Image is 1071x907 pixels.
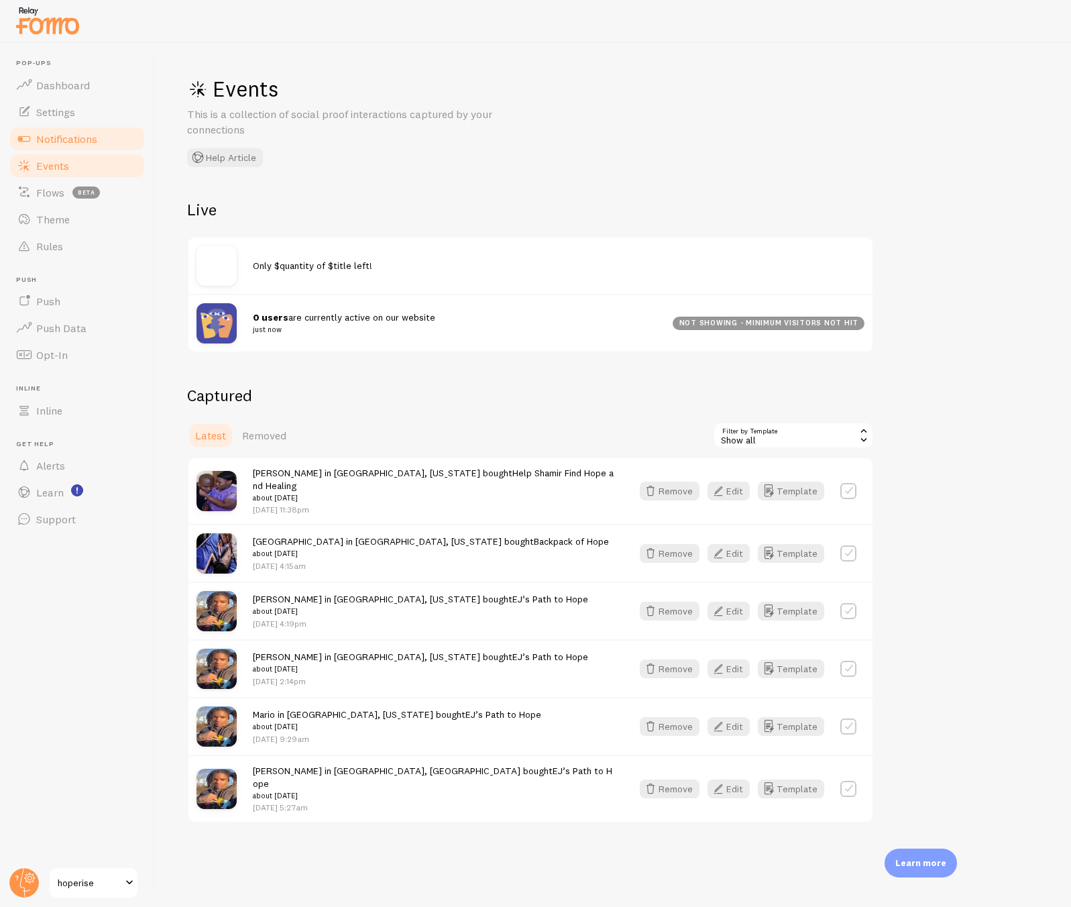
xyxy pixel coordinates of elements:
[8,479,146,506] a: Learn
[8,341,146,368] a: Opt-In
[708,780,758,798] a: Edit
[242,429,286,442] span: Removed
[253,593,588,618] span: [PERSON_NAME] in [GEOGRAPHIC_DATA], [US_STATE] bought
[253,721,541,733] small: about [DATE]
[196,649,237,689] img: 91882027_1750045979231939_r.webp
[253,618,588,629] p: [DATE] 4:19pm
[187,385,874,406] h2: Captured
[196,769,237,809] img: 91882027_1750045979231939_r.webp
[253,311,657,336] span: are currently active on our website
[8,206,146,233] a: Theme
[640,780,699,798] button: Remove
[196,303,237,343] img: pageviews.png
[187,199,874,220] h2: Live
[708,602,758,621] a: Edit
[36,239,63,253] span: Rules
[708,602,750,621] button: Edit
[196,706,237,747] img: 91882027_1750045979231939_r.webp
[708,482,758,500] a: Edit
[758,482,824,500] button: Template
[36,348,68,362] span: Opt-In
[8,452,146,479] a: Alerts
[640,482,699,500] button: Remove
[253,651,588,676] span: [PERSON_NAME] in [GEOGRAPHIC_DATA], [US_STATE] bought
[8,506,146,533] a: Support
[36,213,70,226] span: Theme
[16,440,146,449] span: Get Help
[758,717,824,736] a: Template
[253,676,588,687] p: [DATE] 2:14pm
[885,849,957,877] div: Learn more
[8,179,146,206] a: Flows beta
[708,717,750,736] button: Edit
[253,492,616,504] small: about [DATE]
[196,246,237,286] img: no_image.svg
[713,422,874,449] div: Show all
[8,99,146,125] a: Settings
[758,602,824,621] button: Template
[187,422,234,449] a: Latest
[196,471,237,511] img: Capture_1054f432-704e-4ea7-a32d-f595ead798e0_small.png
[36,159,69,172] span: Events
[253,733,541,745] p: [DATE] 9:29am
[36,132,97,146] span: Notifications
[36,486,64,499] span: Learn
[253,260,372,272] span: Only $quantity of $title left!
[16,384,146,393] span: Inline
[8,315,146,341] a: Push Data
[16,59,146,68] span: Pop-ups
[758,780,824,798] button: Template
[253,765,616,802] span: [PERSON_NAME] in [GEOGRAPHIC_DATA], [GEOGRAPHIC_DATA] bought
[234,422,294,449] a: Removed
[253,323,657,335] small: just now
[196,591,237,631] img: 91882027_1750045979231939_r.webp
[8,125,146,152] a: Notifications
[36,459,65,472] span: Alerts
[253,560,609,572] p: [DATE] 4:15am
[36,186,64,199] span: Flows
[465,708,541,721] a: EJ’s Path to Hope
[640,544,699,563] button: Remove
[253,765,612,790] a: EJ’s Path to Hope
[36,513,76,526] span: Support
[187,148,263,167] button: Help Article
[8,152,146,179] a: Events
[534,535,609,547] a: Backpack of Hope
[758,544,824,563] button: Template
[8,72,146,99] a: Dashboard
[71,484,83,496] svg: <p>Watch New Feature Tutorials!</p>
[253,467,614,492] a: Help Shamir Find Hope and Healing
[58,875,121,891] span: hoperise
[708,659,750,678] button: Edit
[708,544,750,563] button: Edit
[758,659,824,678] button: Template
[708,717,758,736] a: Edit
[640,717,699,736] button: Remove
[14,3,81,38] img: fomo-relay-logo-orange.svg
[253,547,609,559] small: about [DATE]
[36,321,87,335] span: Push Data
[195,429,226,442] span: Latest
[512,651,588,663] a: EJ’s Path to Hope
[253,605,588,617] small: about [DATE]
[187,107,509,138] p: This is a collection of social proof interactions captured by your connections
[708,780,750,798] button: Edit
[36,404,62,417] span: Inline
[36,105,75,119] span: Settings
[196,533,237,574] img: image-1711545176.webp
[708,659,758,678] a: Edit
[253,467,616,504] span: [PERSON_NAME] in [GEOGRAPHIC_DATA], [US_STATE] bought
[8,233,146,260] a: Rules
[708,544,758,563] a: Edit
[708,482,750,500] button: Edit
[673,317,864,330] div: not showing - minimum visitors not hit
[640,602,699,621] button: Remove
[640,659,699,678] button: Remove
[253,802,616,813] p: [DATE] 5:27am
[253,504,616,515] p: [DATE] 11:38pm
[8,397,146,424] a: Inline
